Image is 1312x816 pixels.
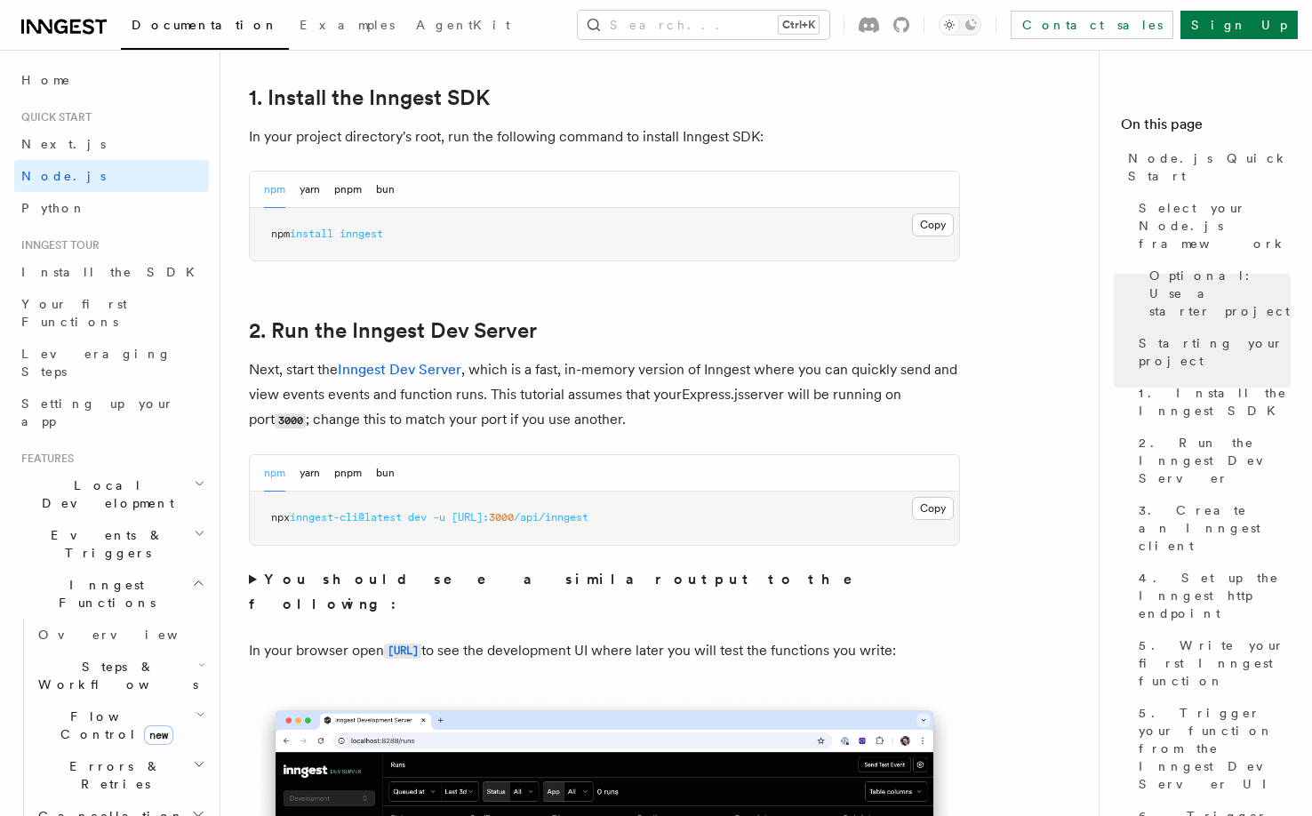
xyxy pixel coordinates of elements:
p: In your project directory's root, run the following command to install Inngest SDK: [249,124,960,149]
a: Node.js [14,160,209,192]
a: Select your Node.js framework [1132,192,1291,260]
span: Errors & Retries [31,757,193,793]
span: Local Development [14,476,194,512]
button: Steps & Workflows [31,651,209,700]
span: [URL]: [452,511,489,524]
a: Documentation [121,5,289,50]
span: Setting up your app [21,396,174,428]
span: inngest [340,228,383,240]
h4: On this page [1121,114,1291,142]
button: Flow Controlnew [31,700,209,750]
a: Leveraging Steps [14,338,209,388]
button: pnpm [334,455,362,492]
a: Install the SDK [14,256,209,288]
span: Python [21,201,86,215]
a: Your first Functions [14,288,209,338]
span: 4. Set up the Inngest http endpoint [1139,569,1291,622]
a: Overview [31,619,209,651]
a: 2. Run the Inngest Dev Server [249,318,537,343]
a: Contact sales [1011,11,1173,39]
a: 5. Write your first Inngest function [1132,629,1291,697]
span: 3. Create an Inngest client [1139,501,1291,555]
span: Next.js [21,137,106,151]
span: /api/inngest [514,511,588,524]
span: 3000 [489,511,514,524]
span: npx [271,511,290,524]
a: Optional: Use a starter project [1142,260,1291,327]
span: Install the SDK [21,265,205,279]
button: npm [264,455,285,492]
span: Leveraging Steps [21,347,172,379]
a: 2. Run the Inngest Dev Server [1132,427,1291,494]
a: Starting your project [1132,327,1291,377]
span: new [144,725,173,745]
button: Copy [912,213,954,236]
span: 5. Trigger your function from the Inngest Dev Server UI [1139,704,1291,793]
span: Starting your project [1139,334,1291,370]
a: 3. Create an Inngest client [1132,494,1291,562]
span: Quick start [14,110,92,124]
summary: You should see a similar output to the following: [249,567,960,617]
a: 5. Trigger your function from the Inngest Dev Server UI [1132,697,1291,800]
span: Inngest Functions [14,576,192,612]
span: Select your Node.js framework [1139,199,1291,252]
a: Next.js [14,128,209,160]
button: npm [264,172,285,208]
button: Search...Ctrl+K [578,11,829,39]
span: Your first Functions [21,297,127,329]
span: AgentKit [416,18,510,32]
span: 5. Write your first Inngest function [1139,636,1291,690]
a: 1. Install the Inngest SDK [1132,377,1291,427]
a: 1. Install the Inngest SDK [249,85,490,110]
button: pnpm [334,172,362,208]
span: dev [408,511,427,524]
button: Events & Triggers [14,519,209,569]
span: Optional: Use a starter project [1149,267,1291,320]
a: Examples [289,5,405,48]
code: [URL] [384,644,421,659]
span: install [290,228,333,240]
button: Copy [912,497,954,520]
a: Node.js Quick Start [1121,142,1291,192]
span: Home [21,71,71,89]
a: [URL] [384,642,421,659]
button: Toggle dark mode [939,14,981,36]
p: Next, start the , which is a fast, in-memory version of Inngest where you can quickly send and vi... [249,357,960,433]
a: Home [14,64,209,96]
span: 2. Run the Inngest Dev Server [1139,434,1291,487]
button: bun [376,172,395,208]
button: yarn [300,455,320,492]
button: bun [376,455,395,492]
button: Local Development [14,469,209,519]
a: Python [14,192,209,224]
span: Node.js Quick Start [1128,149,1291,185]
a: Inngest Dev Server [338,361,461,378]
a: 4. Set up the Inngest http endpoint [1132,562,1291,629]
span: Steps & Workflows [31,658,198,693]
span: Features [14,452,74,466]
span: Events & Triggers [14,526,194,562]
span: 1. Install the Inngest SDK [1139,384,1291,420]
button: Errors & Retries [31,750,209,800]
span: Documentation [132,18,278,32]
p: In your browser open to see the development UI where later you will test the functions you write: [249,638,960,664]
a: Sign Up [1180,11,1298,39]
span: Inngest tour [14,238,100,252]
span: Flow Control [31,708,196,743]
span: Overview [38,628,221,642]
span: Node.js [21,169,106,183]
button: Inngest Functions [14,569,209,619]
button: yarn [300,172,320,208]
a: AgentKit [405,5,521,48]
a: Setting up your app [14,388,209,437]
span: npm [271,228,290,240]
strong: You should see a similar output to the following: [249,571,877,612]
span: Examples [300,18,395,32]
span: -u [433,511,445,524]
span: inngest-cli@latest [290,511,402,524]
code: 3000 [275,413,306,428]
kbd: Ctrl+K [779,16,819,34]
